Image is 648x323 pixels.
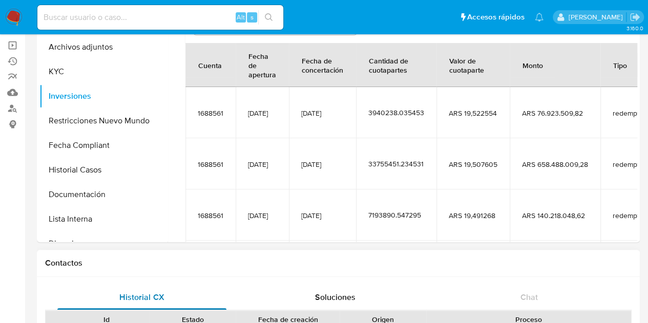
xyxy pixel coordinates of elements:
[119,291,164,303] span: Historial CX
[535,13,544,21] a: Notificaciones
[39,182,168,207] button: Documentación
[39,59,168,84] button: KYC
[467,12,525,23] span: Accesos rápidos
[39,207,168,231] button: Lista Interna
[39,84,168,109] button: Inversiones
[37,11,283,24] input: Buscar usuario o caso...
[39,35,168,59] button: Archivos adjuntos
[45,258,632,268] h1: Contactos
[626,24,643,32] span: 3.160.0
[630,12,640,23] a: Salir
[568,12,626,22] p: andres.vilosio@mercadolibre.com
[250,12,254,22] span: s
[315,291,356,303] span: Soluciones
[39,231,168,256] button: Direcciones
[237,12,245,22] span: Alt
[39,158,168,182] button: Historial Casos
[39,133,168,158] button: Fecha Compliant
[39,109,168,133] button: Restricciones Nuevo Mundo
[258,10,279,25] button: search-icon
[520,291,538,303] span: Chat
